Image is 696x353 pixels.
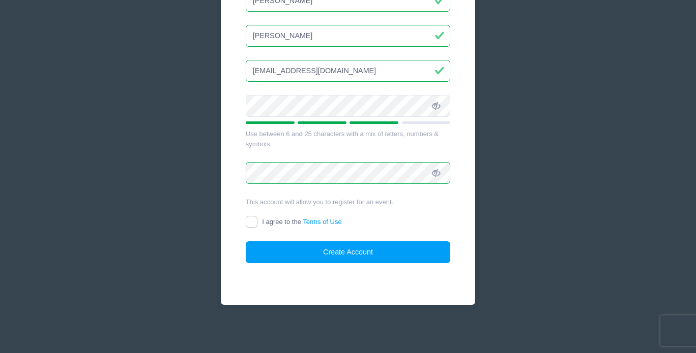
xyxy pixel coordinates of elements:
[246,129,451,149] div: Use between 6 and 25 characters with a mix of letters, numbers & symbols.
[303,218,342,226] a: Terms of Use
[262,218,341,226] span: I agree to the
[246,25,451,47] input: Last Name
[246,197,451,207] div: This account will allow you to register for an event.
[246,241,451,263] button: Create Account
[246,216,257,228] input: I agree to theTerms of Use
[246,60,451,82] input: Email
